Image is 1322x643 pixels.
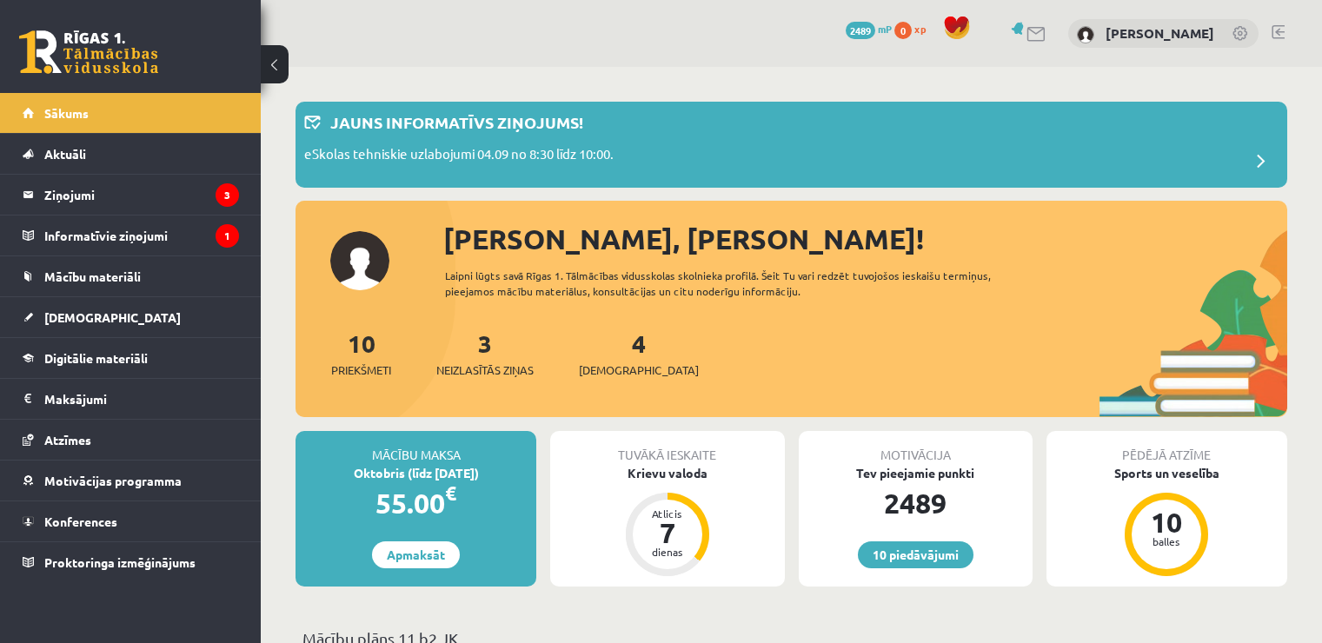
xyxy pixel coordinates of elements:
span: Neizlasītās ziņas [436,361,534,379]
div: Tev pieejamie punkti [799,464,1033,482]
img: Jekaterina Larkina [1077,26,1094,43]
a: Mācību materiāli [23,256,239,296]
span: Priekšmeti [331,361,391,379]
a: Maksājumi [23,379,239,419]
div: 55.00 [296,482,536,524]
div: Tuvākā ieskaite [550,431,784,464]
span: [DEMOGRAPHIC_DATA] [44,309,181,325]
a: Sākums [23,93,239,133]
a: Motivācijas programma [23,461,239,500]
span: [DEMOGRAPHIC_DATA] [579,361,699,379]
span: Motivācijas programma [44,473,182,488]
div: Pēdējā atzīme [1046,431,1287,464]
div: Laipni lūgts savā Rīgas 1. Tālmācības vidusskolas skolnieka profilā. Šeit Tu vari redzēt tuvojošo... [445,268,1040,299]
div: [PERSON_NAME], [PERSON_NAME]! [443,218,1287,260]
div: Mācību maksa [296,431,536,464]
div: 10 [1140,508,1192,536]
a: Rīgas 1. Tālmācības vidusskola [19,30,158,74]
span: Digitālie materiāli [44,350,148,366]
div: dienas [641,547,694,557]
a: 0 xp [894,22,934,36]
div: Oktobris (līdz [DATE]) [296,464,536,482]
span: Proktoringa izmēģinājums [44,554,196,570]
span: 2489 [846,22,875,39]
span: Mācību materiāli [44,268,141,284]
i: 3 [216,183,239,207]
a: 4[DEMOGRAPHIC_DATA] [579,328,699,379]
p: eSkolas tehniskie uzlabojumi 04.09 no 8:30 līdz 10:00. [304,144,614,169]
span: mP [878,22,892,36]
i: 1 [216,224,239,248]
a: 2489 mP [846,22,892,36]
a: 3Neizlasītās ziņas [436,328,534,379]
div: 2489 [799,482,1033,524]
a: Atzīmes [23,420,239,460]
span: xp [914,22,926,36]
legend: Informatīvie ziņojumi [44,215,239,255]
p: Jauns informatīvs ziņojums! [330,110,583,134]
a: Ziņojumi3 [23,175,239,215]
span: Sākums [44,105,89,121]
span: Konferences [44,514,117,529]
legend: Maksājumi [44,379,239,419]
div: Krievu valoda [550,464,784,482]
div: Atlicis [641,508,694,519]
legend: Ziņojumi [44,175,239,215]
span: 0 [894,22,912,39]
span: Atzīmes [44,432,91,447]
div: balles [1140,536,1192,547]
div: 7 [641,519,694,547]
a: Apmaksāt [372,541,460,568]
a: Sports un veselība 10 balles [1046,464,1287,579]
div: Sports un veselība [1046,464,1287,482]
a: Digitālie materiāli [23,338,239,378]
a: Informatīvie ziņojumi1 [23,215,239,255]
a: 10 piedāvājumi [858,541,973,568]
a: [PERSON_NAME] [1106,24,1214,42]
span: € [445,481,456,506]
a: Konferences [23,501,239,541]
span: Aktuāli [44,146,86,162]
div: Motivācija [799,431,1033,464]
a: Proktoringa izmēģinājums [23,542,239,582]
a: Aktuāli [23,134,239,174]
a: [DEMOGRAPHIC_DATA] [23,297,239,337]
a: Jauns informatīvs ziņojums! eSkolas tehniskie uzlabojumi 04.09 no 8:30 līdz 10:00. [304,110,1279,179]
a: Krievu valoda Atlicis 7 dienas [550,464,784,579]
a: 10Priekšmeti [331,328,391,379]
